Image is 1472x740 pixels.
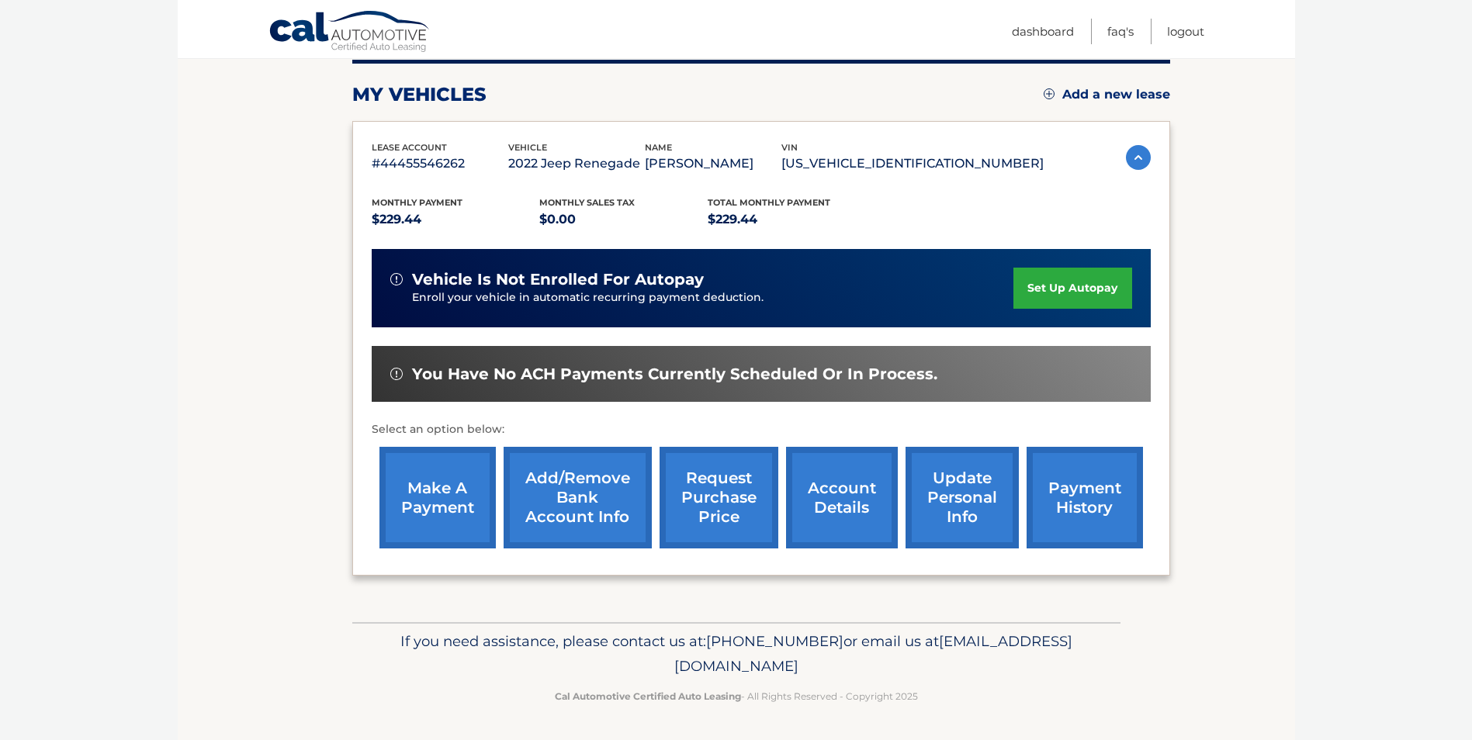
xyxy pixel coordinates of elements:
strong: Cal Automotive Certified Auto Leasing [555,690,741,702]
span: vehicle [508,142,547,153]
p: $229.44 [708,209,876,230]
span: Monthly Payment [372,197,462,208]
a: account details [786,447,898,548]
span: [EMAIL_ADDRESS][DOMAIN_NAME] [674,632,1072,675]
img: accordion-active.svg [1126,145,1151,170]
span: [PHONE_NUMBER] [706,632,843,650]
span: Monthly sales Tax [539,197,635,208]
a: Add a new lease [1044,87,1170,102]
span: vehicle is not enrolled for autopay [412,270,704,289]
a: Add/Remove bank account info [504,447,652,548]
p: - All Rights Reserved - Copyright 2025 [362,688,1110,704]
p: [US_VEHICLE_IDENTIFICATION_NUMBER] [781,153,1044,175]
a: set up autopay [1013,268,1131,309]
p: Select an option below: [372,420,1151,439]
img: add.svg [1044,88,1055,99]
img: alert-white.svg [390,273,403,285]
p: $0.00 [539,209,708,230]
a: make a payment [379,447,496,548]
p: #44455546262 [372,153,508,175]
p: Enroll your vehicle in automatic recurring payment deduction. [412,289,1014,306]
p: If you need assistance, please contact us at: or email us at [362,629,1110,679]
p: [PERSON_NAME] [645,153,781,175]
span: You have no ACH payments currently scheduled or in process. [412,365,937,384]
a: request purchase price [660,447,778,548]
a: update personal info [906,447,1019,548]
img: alert-white.svg [390,368,403,380]
a: Dashboard [1012,19,1074,44]
a: Logout [1167,19,1204,44]
span: vin [781,142,798,153]
p: $229.44 [372,209,540,230]
span: Total Monthly Payment [708,197,830,208]
a: FAQ's [1107,19,1134,44]
span: lease account [372,142,447,153]
a: payment history [1027,447,1143,548]
p: 2022 Jeep Renegade [508,153,645,175]
a: Cal Automotive [268,10,431,55]
span: name [645,142,672,153]
h2: my vehicles [352,83,487,106]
